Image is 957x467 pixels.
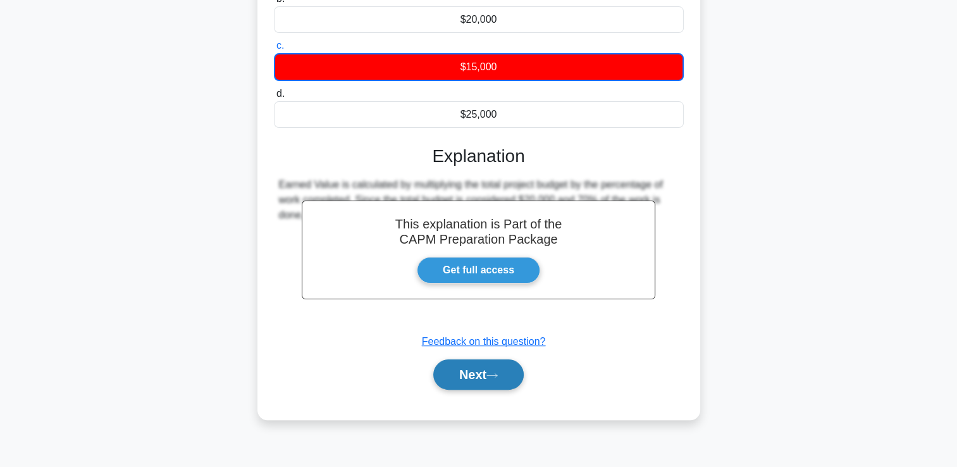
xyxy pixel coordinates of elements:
h3: Explanation [281,146,676,167]
span: c. [276,40,284,51]
div: $25,000 [274,101,684,128]
button: Next [433,359,524,390]
div: Earned Value is calculated by multiplying the total project budget by the percentage of work comp... [279,177,679,223]
a: Feedback on this question? [422,336,546,347]
a: Get full access [417,257,540,283]
span: d. [276,88,285,99]
div: $15,000 [274,53,684,81]
div: $20,000 [274,6,684,33]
